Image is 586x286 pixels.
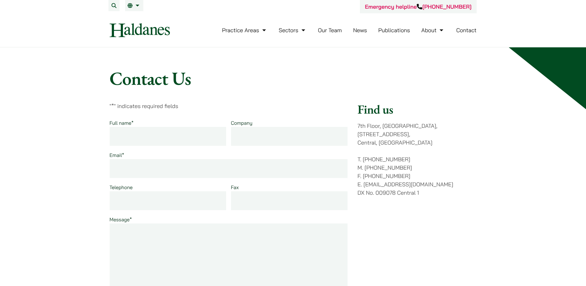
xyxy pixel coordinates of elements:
p: T. [PHONE_NUMBER] M. [PHONE_NUMBER] F. [PHONE_NUMBER] E. [EMAIL_ADDRESS][DOMAIN_NAME] DX No. 0090... [357,155,476,197]
h1: Contact Us [110,67,477,89]
img: Logo of Haldanes [110,23,170,37]
label: Telephone [110,184,133,190]
h2: Find us [357,102,476,117]
p: 7th Floor, [GEOGRAPHIC_DATA], [STREET_ADDRESS], Central, [GEOGRAPHIC_DATA] [357,122,476,147]
a: News [353,27,367,34]
a: Sectors [279,27,306,34]
a: Publications [378,27,410,34]
label: Full name [110,120,134,126]
label: Email [110,152,124,158]
label: Fax [231,184,239,190]
a: Emergency helpline[PHONE_NUMBER] [365,3,471,10]
a: About [421,27,445,34]
p: " " indicates required fields [110,102,348,110]
a: Practice Areas [222,27,268,34]
label: Message [110,216,132,223]
a: Our Team [318,27,342,34]
a: Contact [456,27,477,34]
a: EN [128,3,141,8]
label: Company [231,120,253,126]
